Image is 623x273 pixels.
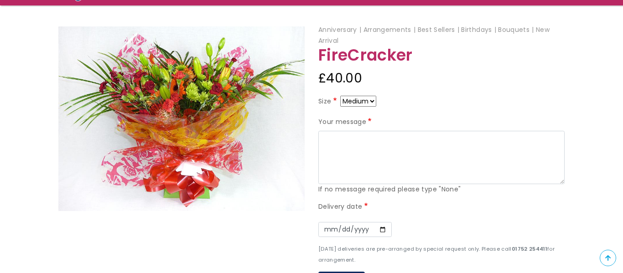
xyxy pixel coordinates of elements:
[318,25,361,34] span: Anniversary
[318,184,565,195] div: If no message required please type "None"
[318,245,555,263] small: [DATE] deliveries are pre-arranged by special request only. Please call for arrangement.
[418,25,460,34] span: Best Sellers
[363,25,416,34] span: Arrangements
[461,25,496,34] span: Birthdays
[318,201,369,212] label: Delivery date
[512,245,547,252] strong: 01752 254411
[318,96,338,107] label: Size
[318,46,565,64] h1: FireCracker
[58,26,305,211] img: FireCracker
[318,25,550,45] span: New Arrival
[498,25,534,34] span: Bouquets
[318,117,374,128] label: Your message
[318,67,565,89] div: £40.00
